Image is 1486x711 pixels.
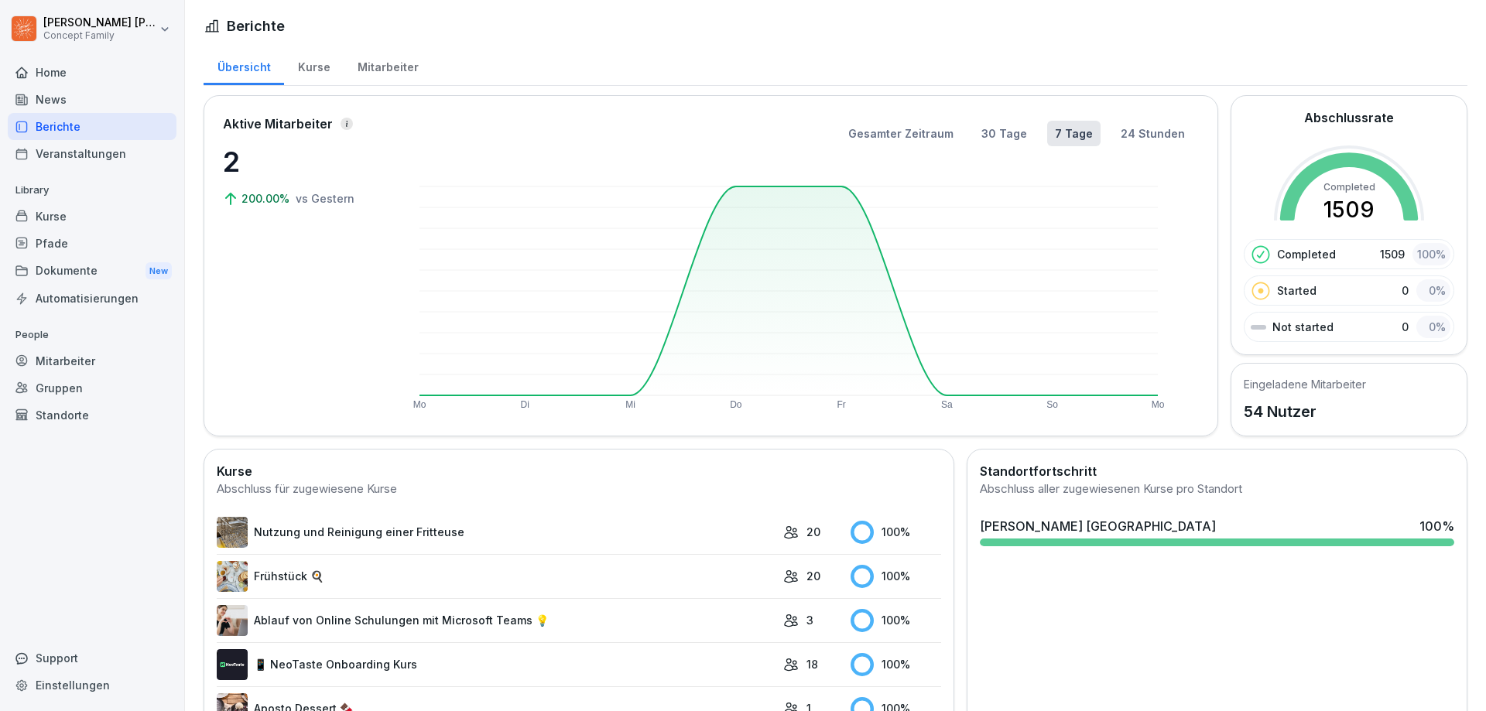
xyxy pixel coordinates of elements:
button: 24 Stunden [1113,121,1193,146]
a: Standorte [8,402,176,429]
p: [PERSON_NAME] [PERSON_NAME] [43,16,156,29]
a: Automatisierungen [8,285,176,312]
p: People [8,323,176,347]
text: Do [730,399,742,410]
h2: Kurse [217,462,941,480]
div: 100 % [851,653,942,676]
p: 3 [806,612,813,628]
div: [PERSON_NAME] [GEOGRAPHIC_DATA] [980,517,1216,535]
p: 54 Nutzer [1244,400,1366,423]
text: Mi [625,399,635,410]
p: Started [1277,282,1317,299]
div: 100 % [851,565,942,588]
img: e8eoks8cju23yjmx0b33vrq2.png [217,605,248,636]
p: vs Gestern [296,190,354,207]
a: Frühstück 🍳 [217,561,776,592]
a: Pfade [8,230,176,257]
a: Nutzung und Reinigung einer Fritteuse [217,517,776,548]
a: Übersicht [204,46,284,85]
div: 100 % [1419,517,1454,535]
p: 2 [223,141,378,183]
text: Fr [837,399,845,410]
p: Aktive Mitarbeiter [223,115,333,133]
p: Concept Family [43,30,156,41]
h2: Abschlussrate [1304,108,1394,127]
p: 200.00% [241,190,293,207]
p: 20 [806,524,820,540]
p: 0 [1402,319,1409,335]
a: Home [8,59,176,86]
p: Completed [1277,246,1336,262]
div: Support [8,644,176,672]
div: 0 % [1416,279,1450,302]
a: Berichte [8,113,176,140]
div: 0 % [1416,316,1450,338]
a: Mitarbeiter [8,347,176,374]
a: Kurse [8,203,176,230]
p: 1509 [1380,246,1405,262]
h2: Standortfortschritt [980,462,1454,480]
a: [PERSON_NAME] [GEOGRAPHIC_DATA]100% [974,511,1460,552]
a: 📱 NeoTaste Onboarding Kurs [217,649,776,680]
p: Library [8,178,176,203]
p: 20 [806,568,820,584]
div: 100 % [851,609,942,632]
div: Dokumente [8,257,176,285]
text: Di [521,399,529,410]
a: News [8,86,176,113]
a: Kurse [284,46,344,85]
text: Mo [413,399,426,410]
button: 7 Tage [1047,121,1101,146]
h1: Berichte [227,15,285,36]
text: So [1046,399,1058,410]
div: New [146,262,172,280]
p: Not started [1272,319,1334,335]
div: Abschluss für zugewiesene Kurse [217,480,941,498]
div: 100 % [851,521,942,544]
img: n6mw6n4d96pxhuc2jbr164bu.png [217,561,248,592]
button: 30 Tage [974,121,1035,146]
p: 0 [1402,282,1409,299]
button: Gesamter Zeitraum [841,121,961,146]
a: Gruppen [8,374,176,402]
h5: Eingeladene Mitarbeiter [1244,376,1366,392]
text: Sa [941,399,953,410]
a: Veranstaltungen [8,140,176,167]
a: Ablauf von Online Schulungen mit Microsoft Teams 💡 [217,605,776,636]
a: Mitarbeiter [344,46,432,85]
a: DokumenteNew [8,257,176,285]
img: wogpw1ad3b6xttwx9rgsg3h8.png [217,649,248,680]
div: Abschluss aller zugewiesenen Kurse pro Standort [980,480,1454,498]
p: 18 [806,656,818,672]
div: 100 % [1412,243,1450,265]
a: Einstellungen [8,672,176,699]
text: Mo [1152,399,1165,410]
img: b2msvuojt3s6egexuweix326.png [217,517,248,548]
